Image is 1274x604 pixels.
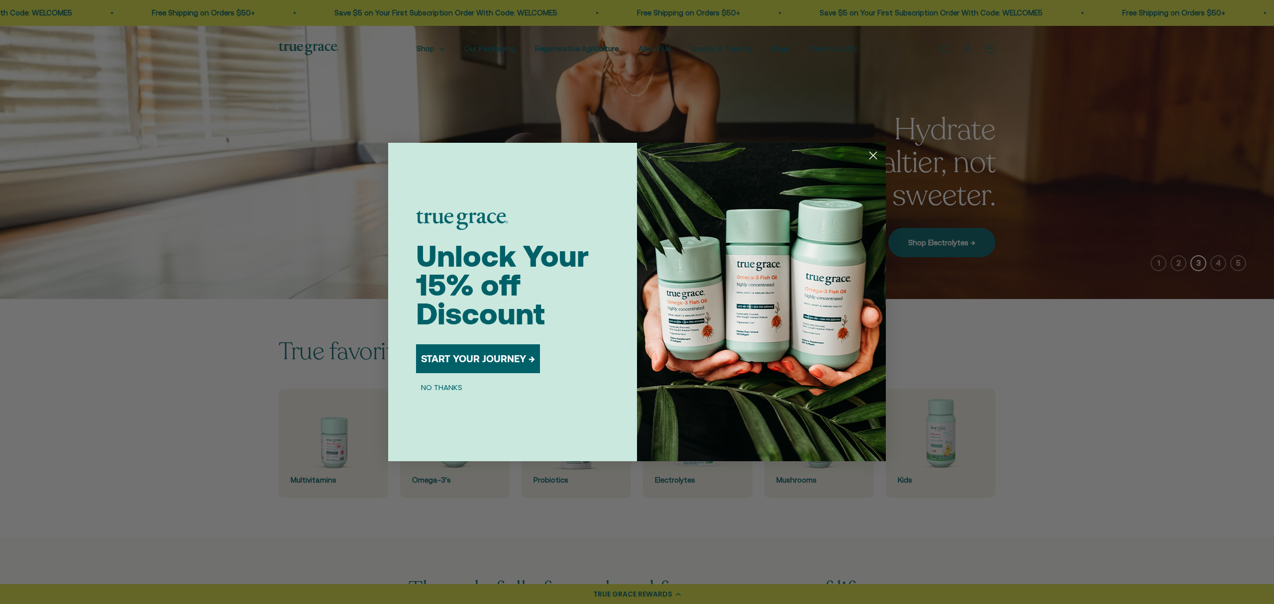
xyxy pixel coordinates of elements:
button: Close dialog [864,147,882,164]
button: NO THANKS [416,381,467,393]
button: START YOUR JOURNEY → [416,344,540,373]
span: Unlock Your 15% off Discount [416,239,589,331]
img: 098727d5-50f8-4f9b-9554-844bb8da1403.jpeg [637,143,886,461]
img: logo placeholder [416,211,508,230]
